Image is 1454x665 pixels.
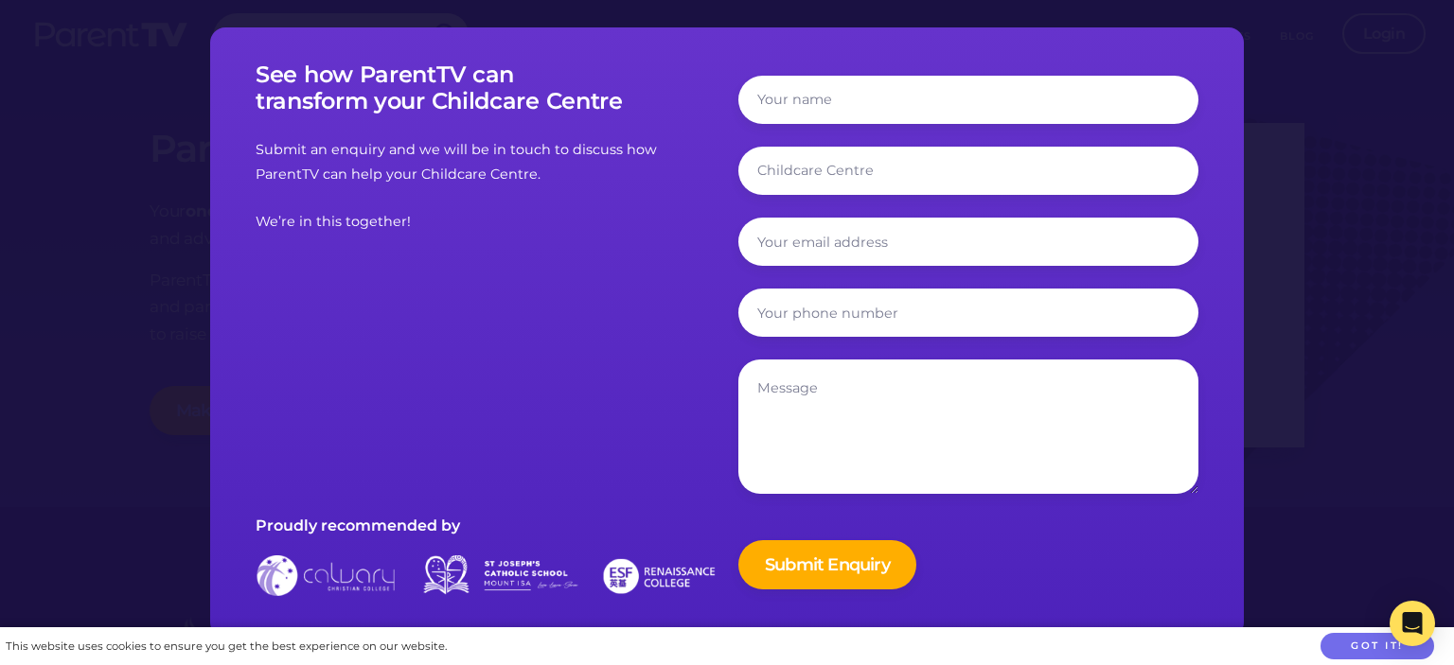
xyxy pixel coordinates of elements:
div: This website uses cookies to ensure you get the best experience on our website. [6,637,447,656]
div: Open Intercom Messenger [1390,601,1435,646]
input: Your phone number [738,289,1198,337]
input: Childcare Centre [738,147,1198,195]
h3: See how ParentTV can transform your Childcare Centre [256,61,716,116]
p: We’re in this together! [256,210,716,235]
input: Your name [738,76,1198,124]
img: logos-schools-form.37a1b95.png [256,547,716,604]
input: Submit Enquiry [738,540,916,589]
input: Your email address [738,218,1198,266]
h5: Proudly recommended by [256,516,716,534]
button: Got it! [1321,633,1434,660]
p: Submit an enquiry and we will be in touch to discuss how ParentTV can help your Childcare Centre. [256,138,716,187]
